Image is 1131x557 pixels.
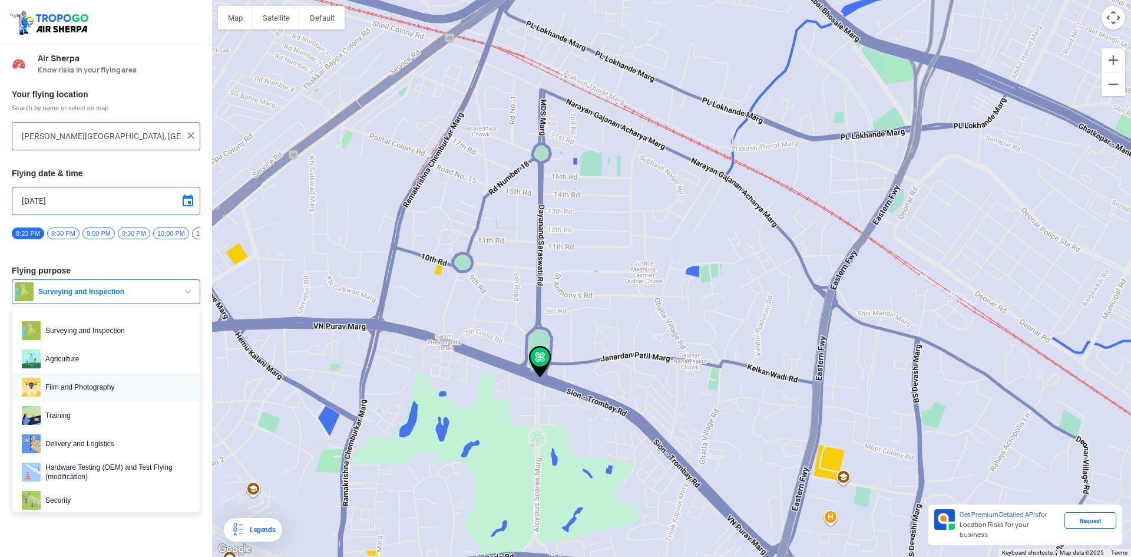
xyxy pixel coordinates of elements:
[41,406,190,425] span: Training
[41,434,190,453] span: Delivery and Logistics
[118,228,150,239] span: 9:30 PM
[41,463,190,482] span: Hardware Testing (OEM) and Test Flying (modification)
[12,103,200,113] span: Search by name or select on map
[215,542,254,557] img: Google
[960,510,1039,519] span: Get Premium Detailed APIs
[12,279,200,304] button: Surveying and Inspection
[22,434,41,453] img: delivery.png
[38,54,200,63] span: Air Sherpa
[192,228,228,239] span: 10:30 PM
[41,491,190,510] span: Security
[12,306,200,513] ul: Surveying and Inspection
[955,509,1064,540] div: for Location Risks for your business.
[934,509,955,530] img: Premium APIs
[215,542,254,557] a: Open this area in Google Maps (opens a new window)
[22,406,41,425] img: training.png
[1060,549,1104,556] span: Map data ©2025
[41,378,190,397] span: Film and Photography
[245,523,275,537] div: Legends
[1102,72,1125,96] button: Zoom out
[47,228,80,239] span: 8:30 PM
[253,6,300,29] button: Show satellite imagery
[41,321,190,340] span: Surveying and Inspection
[1064,512,1116,529] div: Request
[82,228,115,239] span: 9:00 PM
[22,378,41,397] img: film.png
[1002,549,1053,557] button: Keyboard shortcuts
[153,228,189,239] span: 10:00 PM
[9,9,92,36] img: ic_tgdronemaps.svg
[38,65,200,75] span: Know risks in your flying area
[1111,549,1127,556] a: Terms
[231,523,245,537] img: Legends
[12,90,200,98] h3: Your flying location
[12,57,26,71] img: Risk Scores
[1102,6,1125,29] button: Map camera controls
[22,194,190,208] input: Select Date
[185,130,197,141] img: ic_close.png
[1102,48,1125,72] button: Zoom in
[15,282,34,301] img: survey.png
[22,321,41,340] img: survey.png
[12,228,44,239] span: 8:23 PM
[22,350,41,368] img: agri.png
[12,266,200,275] h3: Flying purpose
[12,169,200,177] h3: Flying date & time
[22,129,181,143] input: Search your flying location
[22,491,41,510] img: security.png
[22,463,41,482] img: ic_hardwaretesting.png
[34,287,181,296] span: Surveying and Inspection
[41,350,190,368] span: Agriculture
[218,6,253,29] button: Show street map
